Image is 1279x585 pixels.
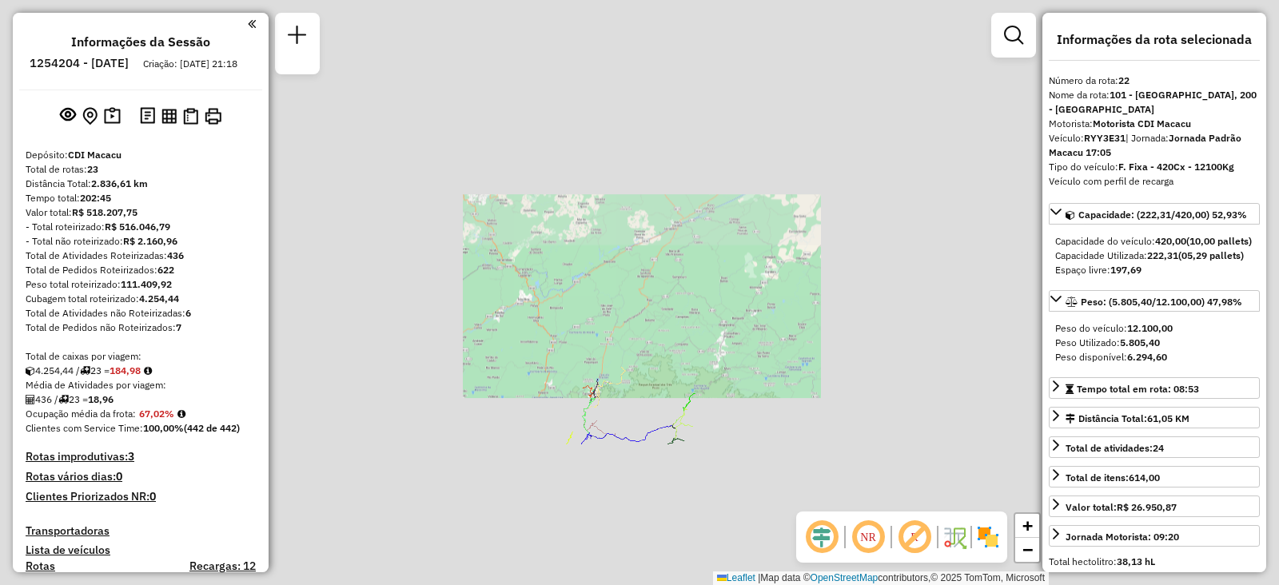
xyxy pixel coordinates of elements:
button: Painel de Sugestão [101,104,124,129]
strong: 6 [185,307,191,319]
strong: 24 [1153,442,1164,454]
strong: R$ 26.950,87 [1117,501,1177,513]
strong: Motorista CDI Macacu [1093,117,1191,129]
div: - Total roteirizado: [26,220,256,234]
a: Exibir filtros [998,19,1030,51]
strong: 4.254,44 [139,292,179,304]
h4: Clientes Priorizados NR: [26,490,256,503]
div: Espaço livre: [1055,263,1253,277]
strong: 100,00% [143,422,184,434]
div: Capacidade Utilizada: [1055,249,1253,263]
div: Total de Atividades não Roteirizadas: [26,306,256,320]
i: Meta Caixas/viagem: 221,30 Diferença: -36,32 [144,366,152,376]
span: Tempo total em rota: 08:53 [1077,383,1199,395]
span: Peso do veículo: [1055,322,1173,334]
span: − [1022,539,1033,559]
span: Ocultar deslocamento [803,518,841,556]
strong: R$ 518.207,75 [72,206,137,218]
a: Capacidade: (222,31/420,00) 52,93% [1049,203,1260,225]
span: Ocupação média da frota: [26,408,136,420]
div: Veículo: [1049,131,1260,160]
strong: (05,29 pallets) [1178,249,1244,261]
span: Peso: (5.805,40/12.100,00) 47,98% [1081,296,1242,308]
strong: R$ 2.160,96 [123,235,177,247]
strong: 22 [1118,74,1130,86]
div: Motorista: [1049,117,1260,131]
strong: 111.409,92 [121,278,172,290]
h4: Rotas vários dias: [26,470,256,484]
div: Map data © contributors,© 2025 TomTom, Microsoft [713,571,1049,585]
strong: 38,13 hL [1117,555,1155,567]
div: Tempo total: [26,191,256,205]
a: Total de itens:614,00 [1049,466,1260,488]
strong: 3 [128,449,134,464]
a: Leaflet [717,572,755,583]
a: Valor total:R$ 26.950,87 [1049,495,1260,517]
strong: RYY3E31 [1084,132,1126,144]
button: Imprimir Rotas [201,105,225,128]
div: Depósito: [26,148,256,162]
h4: Transportadoras [26,524,256,538]
div: Total de itens: [1066,471,1160,485]
h4: Informações da Sessão [71,34,210,50]
a: Clique aqui para minimizar o painel [248,14,256,33]
em: Média calculada utilizando a maior ocupação (%Peso ou %Cubagem) de cada rota da sessão. Rotas cro... [177,409,185,419]
div: Média de Atividades por viagem: [26,378,256,392]
h4: Informações da rota selecionada [1049,32,1260,47]
a: Distância Total:61,05 KM [1049,407,1260,428]
h4: Rotas improdutivas: [26,450,256,464]
a: Zoom out [1015,538,1039,562]
button: Visualizar Romaneio [180,105,201,128]
strong: 0 [116,469,122,484]
button: Centralizar mapa no depósito ou ponto de apoio [79,104,101,129]
img: Exibir/Ocultar setores [975,524,1001,550]
button: Visualizar relatório de Roteirização [158,105,180,126]
strong: 420,00 [1155,235,1186,247]
i: Cubagem total roteirizado [26,366,35,376]
i: Total de Atividades [26,395,35,404]
a: Rotas [26,559,55,573]
div: Capacidade: (222,31/420,00) 52,93% [1049,228,1260,284]
strong: 0 [149,489,156,503]
div: Total de Pedidos Roteirizados: [26,263,256,277]
span: | [758,572,760,583]
strong: 23 [87,163,98,175]
div: Tipo do veículo: [1049,160,1260,174]
strong: R$ 516.046,79 [105,221,170,233]
button: Logs desbloquear sessão [137,104,158,129]
strong: 184,98 [110,364,141,376]
div: Valor total: [26,205,256,220]
span: Capacidade: (222,31/420,00) 52,93% [1078,209,1247,221]
button: Exibir sessão original [57,103,79,129]
img: Fluxo de ruas [942,524,967,550]
strong: 622 [157,264,174,276]
div: Peso Utilizado: [1055,336,1253,350]
a: OpenStreetMap [811,572,879,583]
i: Total de rotas [58,395,69,404]
span: Clientes com Service Time: [26,422,143,434]
strong: CDI Macacu [68,149,122,161]
div: Cubagem total roteirizado: [26,292,256,306]
div: Nome da rota: [1049,88,1260,117]
a: Peso: (5.805,40/12.100,00) 47,98% [1049,290,1260,312]
i: Total de rotas [80,366,90,376]
div: Capacidade do veículo: [1055,234,1253,249]
div: 4.254,44 / 23 = [26,364,256,378]
strong: 5.805,40 [1120,336,1160,348]
div: Total de rotas: [26,162,256,177]
a: Jornada Motorista: 09:20 [1049,525,1260,547]
div: 436 / 23 = [26,392,256,407]
a: Zoom in [1015,514,1039,538]
div: Distância Total: [1066,412,1189,426]
h6: 1254204 - [DATE] [30,56,129,70]
div: Peso disponível: [1055,350,1253,364]
span: + [1022,515,1033,535]
div: Número da rota: [1049,74,1260,88]
div: Total de caixas por viagem: [26,349,256,364]
h4: Recargas: 12 [189,559,256,573]
a: Total de atividades:24 [1049,436,1260,458]
span: 61,05 KM [1147,412,1189,424]
span: | Jornada: [1049,132,1241,158]
strong: 197,69 [1110,264,1142,276]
